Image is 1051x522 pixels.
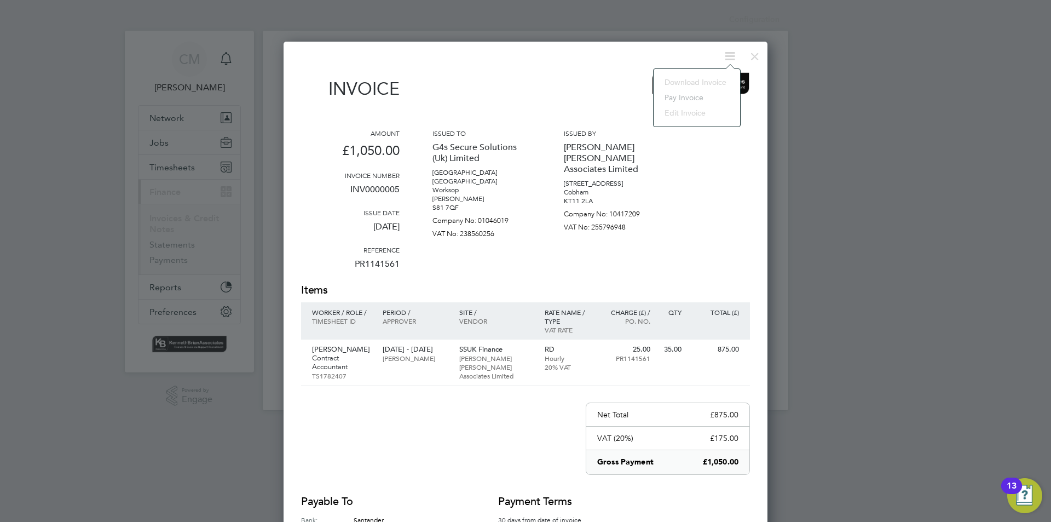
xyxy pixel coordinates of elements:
p: 35.00 [661,345,682,354]
p: QTY [661,308,682,317]
p: Total (£) [692,308,739,317]
p: VAT (20%) [597,433,633,443]
p: PR1141561 [301,254,400,283]
p: Company No: 10417209 [564,205,662,219]
p: INV0000005 [301,180,400,208]
p: [PERSON_NAME] [PERSON_NAME] Associates Limited [564,137,662,179]
h3: Issued to [432,129,531,137]
p: [DATE] - [DATE] [383,345,448,354]
p: PR1141561 [603,354,650,363]
p: Contract Accountant [312,354,372,371]
p: Charge (£) / [603,308,650,317]
p: Worker / Role / [312,308,372,317]
h3: Invoice number [301,171,400,180]
p: Company No: 01046019 [432,212,531,225]
p: £875.00 [710,410,738,420]
p: [GEOGRAPHIC_DATA] [432,177,531,186]
p: Gross Payment [597,457,654,468]
li: Download Invoice [659,74,735,90]
li: Edit invoice [659,105,735,121]
p: £1,050.00 [703,457,738,468]
p: [PERSON_NAME] [312,345,372,354]
h3: Issued by [564,129,662,137]
p: [GEOGRAPHIC_DATA] [432,168,531,177]
p: TS1782407 [312,371,372,380]
p: Po. No. [603,317,650,325]
p: VAT rate [545,325,592,334]
div: 13 [1007,486,1017,500]
p: 25.00 [603,345,650,354]
p: Site / [459,308,534,317]
p: [STREET_ADDRESS] [564,179,662,188]
p: 20% VAT [545,363,592,371]
p: S81 7QF [432,203,531,212]
p: RD [545,345,592,354]
p: KT11 2LA [564,197,662,205]
p: [PERSON_NAME] [383,354,448,363]
h1: Invoice [301,78,400,99]
p: Rate name / type [545,308,592,325]
p: Period / [383,308,448,317]
p: Worksop [432,186,531,194]
h3: Reference [301,245,400,254]
p: Approver [383,317,448,325]
p: VAT No: 255796948 [564,219,662,232]
p: Net Total [597,410,628,420]
h2: Payable to [301,494,465,509]
h3: Issue date [301,208,400,217]
p: [PERSON_NAME] [432,194,531,203]
p: SSUK Finance [459,345,534,354]
p: Hourly [545,354,592,363]
h2: Items [301,283,750,298]
p: Timesheet ID [312,317,372,325]
img: kennethbrian-logo-remittance.png [651,72,750,95]
p: [DATE] [301,217,400,245]
p: [PERSON_NAME] [PERSON_NAME] Associates Limited [459,354,534,380]
h3: Amount [301,129,400,137]
button: Open Resource Center, 13 new notifications [1007,478,1042,513]
p: 875.00 [692,345,739,354]
li: Pay invoice [659,90,735,105]
p: £1,050.00 [301,137,400,171]
p: G4s Secure Solutions (Uk) Limited [432,137,531,168]
h2: Payment terms [498,494,597,509]
p: £175.00 [710,433,738,443]
p: VAT No: 238560256 [432,225,531,238]
p: Vendor [459,317,534,325]
p: Cobham [564,188,662,197]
